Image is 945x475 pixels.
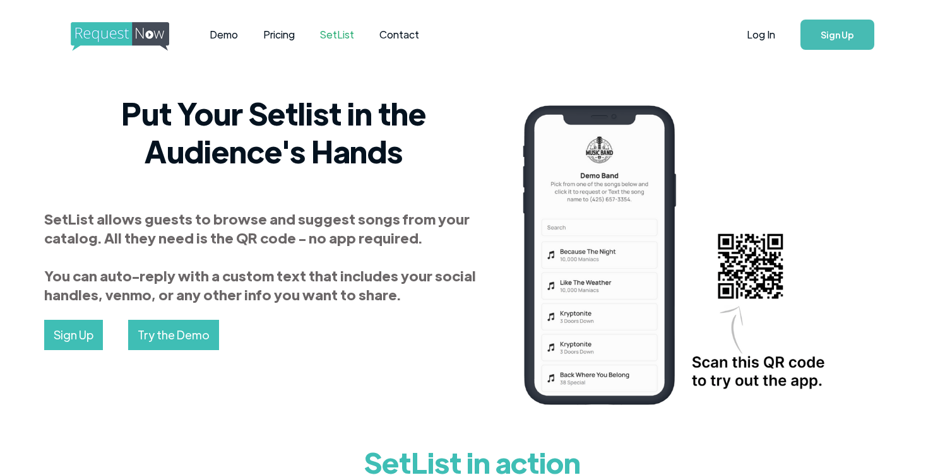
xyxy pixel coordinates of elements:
a: Contact [367,15,432,54]
img: requestnow logo [71,22,193,51]
a: home [71,22,165,47]
a: SetList [307,15,367,54]
a: Demo [197,15,251,54]
a: Sign Up [800,20,874,50]
a: Sign Up [44,320,103,350]
h2: Put Your Setlist in the Audience's Hands [44,94,503,170]
a: Try the Demo [128,320,219,350]
a: Pricing [251,15,307,54]
a: Log In [734,13,788,57]
strong: SetList allows guests to browse and suggest songs from your catalog. All they need is the QR code... [44,209,476,303]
